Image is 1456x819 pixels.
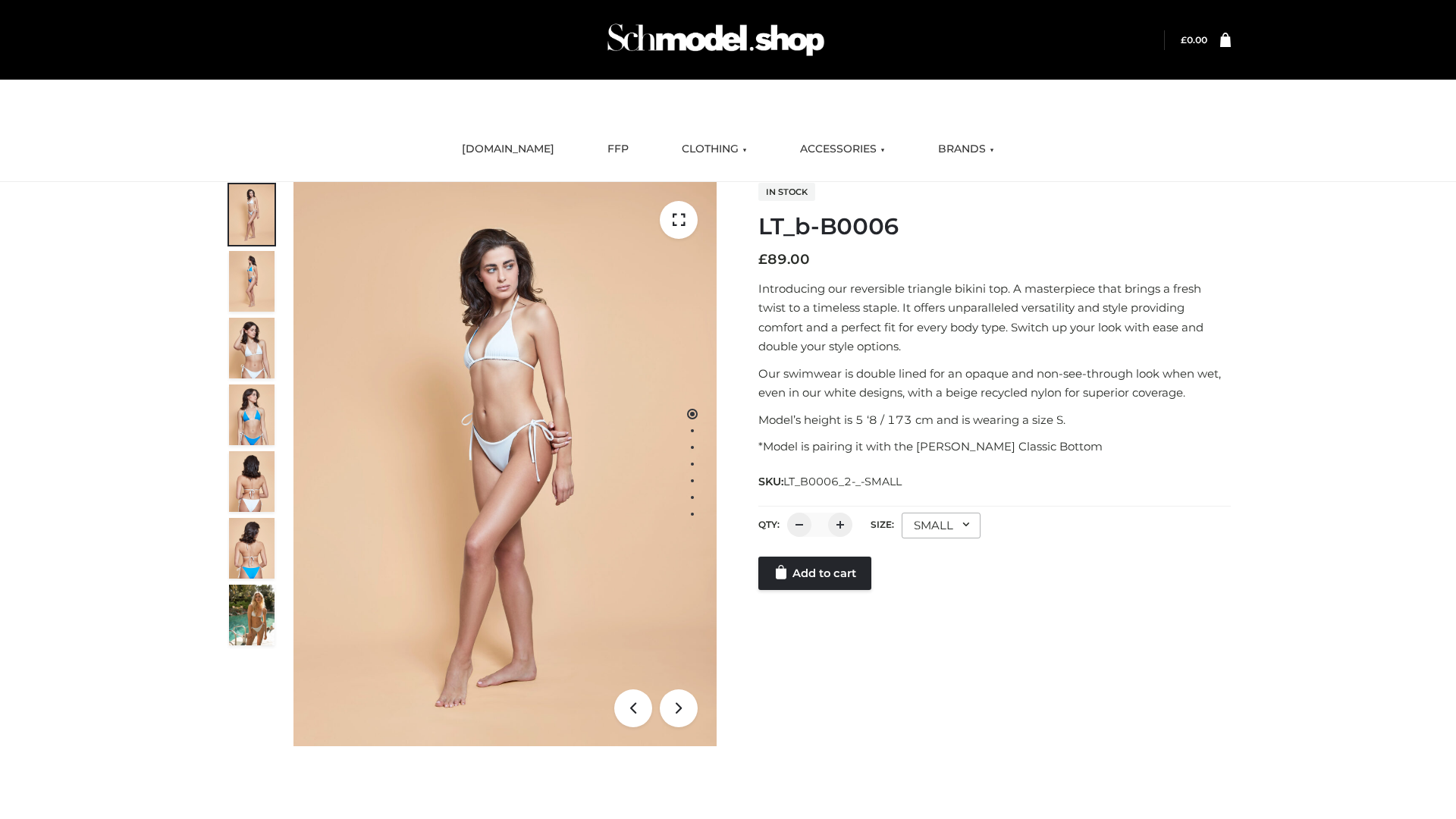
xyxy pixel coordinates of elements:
img: ArielClassicBikiniTop_CloudNine_AzureSky_OW114ECO_8-scaled.jpg [229,518,275,579]
span: £ [1181,34,1187,45]
img: ArielClassicBikiniTop_CloudNine_AzureSky_OW114ECO_7-scaled.jpg [229,451,275,512]
p: Introducing our reversible triangle bikini top. A masterpiece that brings a fresh twist to a time... [758,279,1231,356]
bdi: 0.00 [1181,34,1207,45]
img: ArielClassicBikiniTop_CloudNine_AzureSky_OW114ECO_1 [293,182,717,746]
label: QTY: [758,519,780,530]
div: SMALL [902,513,981,538]
a: CLOTHING [670,133,758,166]
p: *Model is pairing it with the [PERSON_NAME] Classic Bottom [758,437,1231,457]
a: FFP [596,133,640,166]
img: Arieltop_CloudNine_AzureSky2.jpg [229,585,275,645]
span: £ [758,251,767,268]
a: £0.00 [1181,34,1207,45]
a: BRANDS [927,133,1006,166]
a: ACCESSORIES [789,133,896,166]
p: Our swimwear is double lined for an opaque and non-see-through look when wet, even in our white d... [758,364,1231,403]
span: In stock [758,183,815,201]
a: Add to cart [758,557,871,590]
h1: LT_b-B0006 [758,213,1231,240]
img: ArielClassicBikiniTop_CloudNine_AzureSky_OW114ECO_1-scaled.jpg [229,184,275,245]
img: ArielClassicBikiniTop_CloudNine_AzureSky_OW114ECO_2-scaled.jpg [229,251,275,312]
img: Schmodel Admin 964 [602,10,830,70]
span: SKU: [758,472,903,491]
p: Model’s height is 5 ‘8 / 173 cm and is wearing a size S. [758,410,1231,430]
bdi: 89.00 [758,251,810,268]
a: [DOMAIN_NAME] [450,133,566,166]
span: LT_B0006_2-_-SMALL [783,475,902,488]
label: Size: [871,519,894,530]
img: ArielClassicBikiniTop_CloudNine_AzureSky_OW114ECO_3-scaled.jpg [229,318,275,378]
img: ArielClassicBikiniTop_CloudNine_AzureSky_OW114ECO_4-scaled.jpg [229,384,275,445]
